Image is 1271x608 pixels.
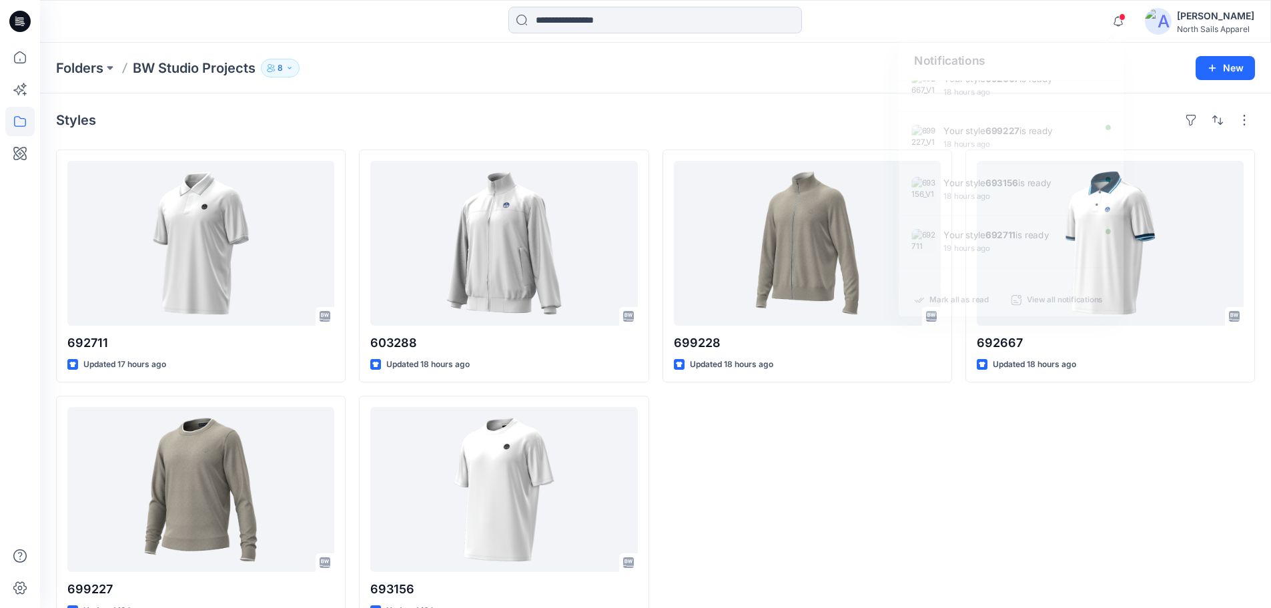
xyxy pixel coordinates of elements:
p: 8 [278,61,283,75]
div: Your style is ready [943,229,1092,240]
p: Updated 18 hours ago [386,358,470,372]
p: View all notifications [1027,294,1104,306]
a: 692711 [67,161,334,326]
div: Wednesday, September 17, 2025 07:43 [943,192,1092,200]
strong: 692667 [985,73,1019,83]
strong: 693156 [985,177,1018,188]
div: Wednesday, September 17, 2025 07:45 [943,139,1092,148]
div: Your style is ready [943,125,1092,135]
div: Wednesday, September 17, 2025 07:09 [943,244,1092,252]
a: 699228 [674,161,941,326]
div: Notifications [899,41,1124,81]
strong: 699227 [985,125,1019,135]
div: Wednesday, September 17, 2025 07:48 [943,87,1092,96]
p: 692711 [67,334,334,352]
p: 692667 [977,334,1244,352]
img: 693156_V1 [911,177,937,203]
strong: 692711 [985,229,1015,240]
p: BW Studio Projects [133,59,256,77]
a: 603288 [370,161,637,326]
p: Mark all as read [929,294,989,306]
div: [PERSON_NAME] [1177,8,1254,24]
button: 8 [261,59,300,77]
a: Folders [56,59,103,77]
p: Updated 18 hours ago [690,358,773,372]
div: Your style is ready [943,177,1092,188]
img: 692711 [911,229,937,255]
p: Updated 17 hours ago [83,358,166,372]
img: 699227_V1 [911,125,937,151]
p: 699228 [674,334,941,352]
img: avatar [1145,8,1172,35]
p: 699227 [67,580,334,599]
p: 693156 [370,580,637,599]
button: New [1196,56,1255,80]
h4: Styles [56,112,96,128]
div: North Sails Apparel [1177,24,1254,34]
p: 603288 [370,334,637,352]
p: Updated 18 hours ago [993,358,1076,372]
a: 693156 [370,407,637,572]
a: 699227 [67,407,334,572]
div: Your style is ready [943,73,1092,83]
img: 692667_V1 [911,73,937,99]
